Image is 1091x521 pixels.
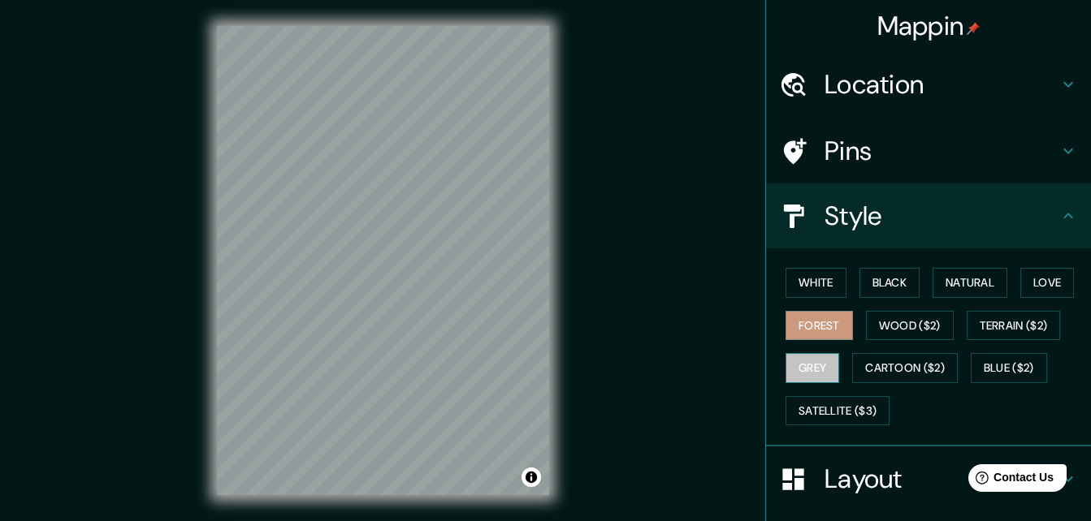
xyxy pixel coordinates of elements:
[786,268,846,298] button: White
[859,268,920,298] button: Black
[967,22,980,35] img: pin-icon.png
[933,268,1007,298] button: Natural
[522,467,541,487] button: Toggle attribution
[946,458,1073,503] iframe: Help widget launcher
[825,463,1059,495] h4: Layout
[766,446,1091,511] div: Layout
[1020,268,1074,298] button: Love
[766,118,1091,183] div: Pins
[825,68,1059,101] h4: Location
[786,353,839,383] button: Grey
[877,10,981,42] h4: Mappin
[967,311,1061,341] button: Terrain ($2)
[852,353,958,383] button: Cartoon ($2)
[766,52,1091,117] div: Location
[971,353,1047,383] button: Blue ($2)
[766,183,1091,248] div: Style
[786,311,853,341] button: Forest
[825,200,1059,232] h4: Style
[217,26,549,495] canvas: Map
[825,135,1059,167] h4: Pins
[786,396,890,426] button: Satellite ($3)
[866,311,954,341] button: Wood ($2)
